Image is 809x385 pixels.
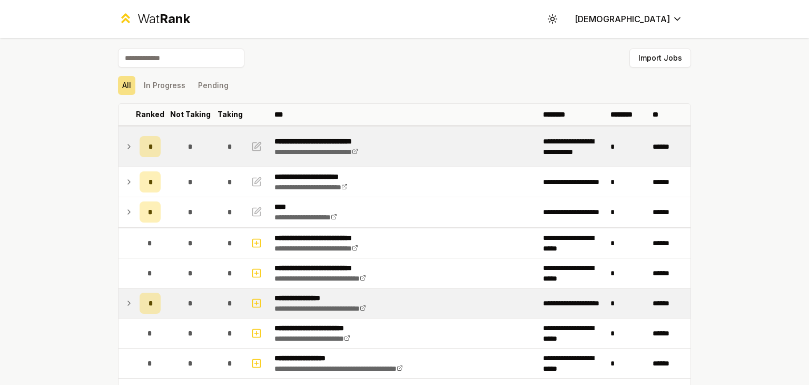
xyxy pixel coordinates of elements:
button: In Progress [140,76,190,95]
a: WatRank [118,11,190,27]
p: Not Taking [170,109,211,120]
p: Taking [218,109,243,120]
button: Pending [194,76,233,95]
span: Rank [160,11,190,26]
p: Ranked [136,109,164,120]
button: [DEMOGRAPHIC_DATA] [566,9,691,28]
button: Import Jobs [629,49,691,68]
span: [DEMOGRAPHIC_DATA] [575,13,670,25]
button: All [118,76,135,95]
div: Wat [137,11,190,27]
